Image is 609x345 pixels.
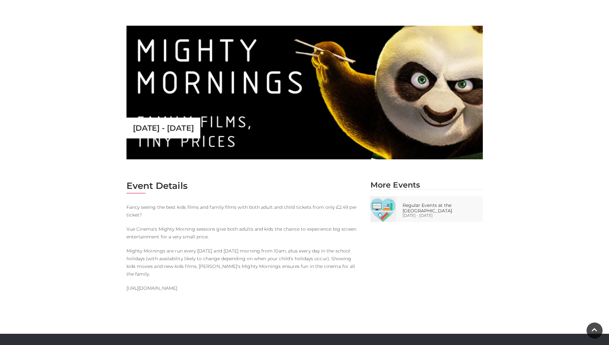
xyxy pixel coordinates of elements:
p: Vue Cinema's Mighty Morning sessions give both adults and kids the chance to experience big scree... [126,225,361,241]
p: [DATE] - [DATE] [133,123,194,133]
a: Regular Events at the [GEOGRAPHIC_DATA] [DATE] - [DATE] [366,196,488,222]
p: Fancy seeing the best kids films and family films with both adult and child tickets from only £2.... [126,203,361,219]
h2: More Events [370,180,483,190]
a: [URL][DOMAIN_NAME] [126,285,177,291]
h2: Event Details [126,180,361,191]
p: [DATE] - [DATE] [403,214,481,217]
p: Mighty Mornings are run every [DATE] and [DATE] morning from 10am, plus every day in the school h... [126,247,361,278]
p: Regular Events at the [GEOGRAPHIC_DATA] [403,203,481,214]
